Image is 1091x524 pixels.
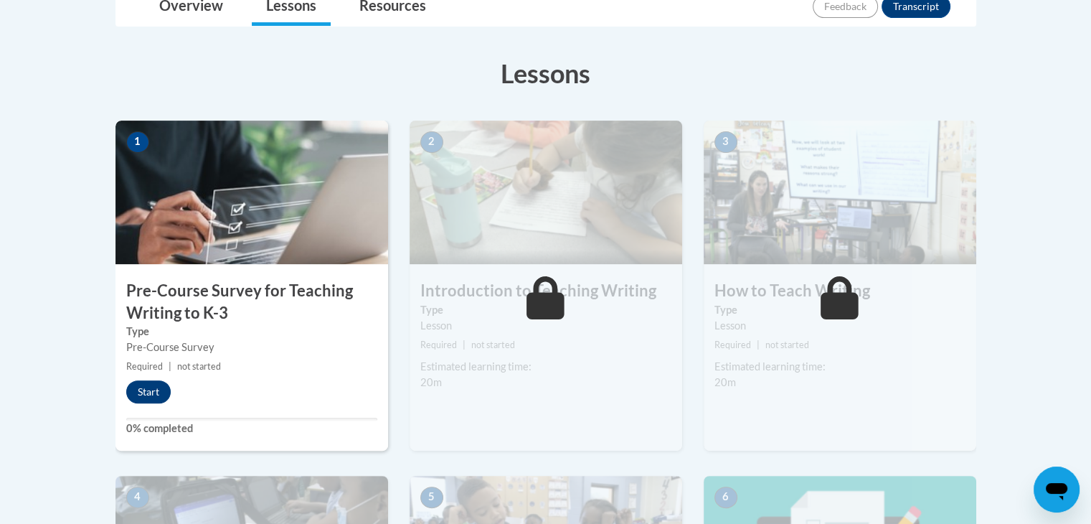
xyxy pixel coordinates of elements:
span: 20m [714,376,736,388]
img: Course Image [115,121,388,264]
span: not started [765,340,809,350]
h3: Lessons [115,55,976,91]
label: Type [420,302,671,318]
span: not started [471,340,515,350]
label: Type [126,324,377,340]
span: Required [714,340,751,350]
img: Course Image [410,121,682,264]
span: 6 [714,487,737,508]
iframe: Button to launch messaging window [1034,467,1080,513]
span: 2 [420,131,443,153]
span: | [463,340,466,350]
h3: Introduction to Teaching Writing [410,280,682,302]
img: Course Image [704,121,976,264]
span: 4 [126,487,149,508]
div: Lesson [420,318,671,334]
span: Required [420,340,457,350]
h3: How to Teach Writing [704,280,976,302]
button: Start [126,380,171,403]
span: 3 [714,131,737,153]
h3: Pre-Course Survey for Teaching Writing to K-3 [115,280,388,324]
span: Required [126,361,163,372]
span: 1 [126,131,149,153]
span: | [757,340,760,350]
div: Estimated learning time: [714,359,965,375]
div: Pre-Course Survey [126,340,377,355]
div: Estimated learning time: [420,359,671,375]
span: | [169,361,171,372]
label: Type [714,302,965,318]
span: 5 [420,487,443,508]
div: Lesson [714,318,965,334]
label: 0% completed [126,421,377,436]
span: 20m [420,376,442,388]
span: not started [177,361,221,372]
